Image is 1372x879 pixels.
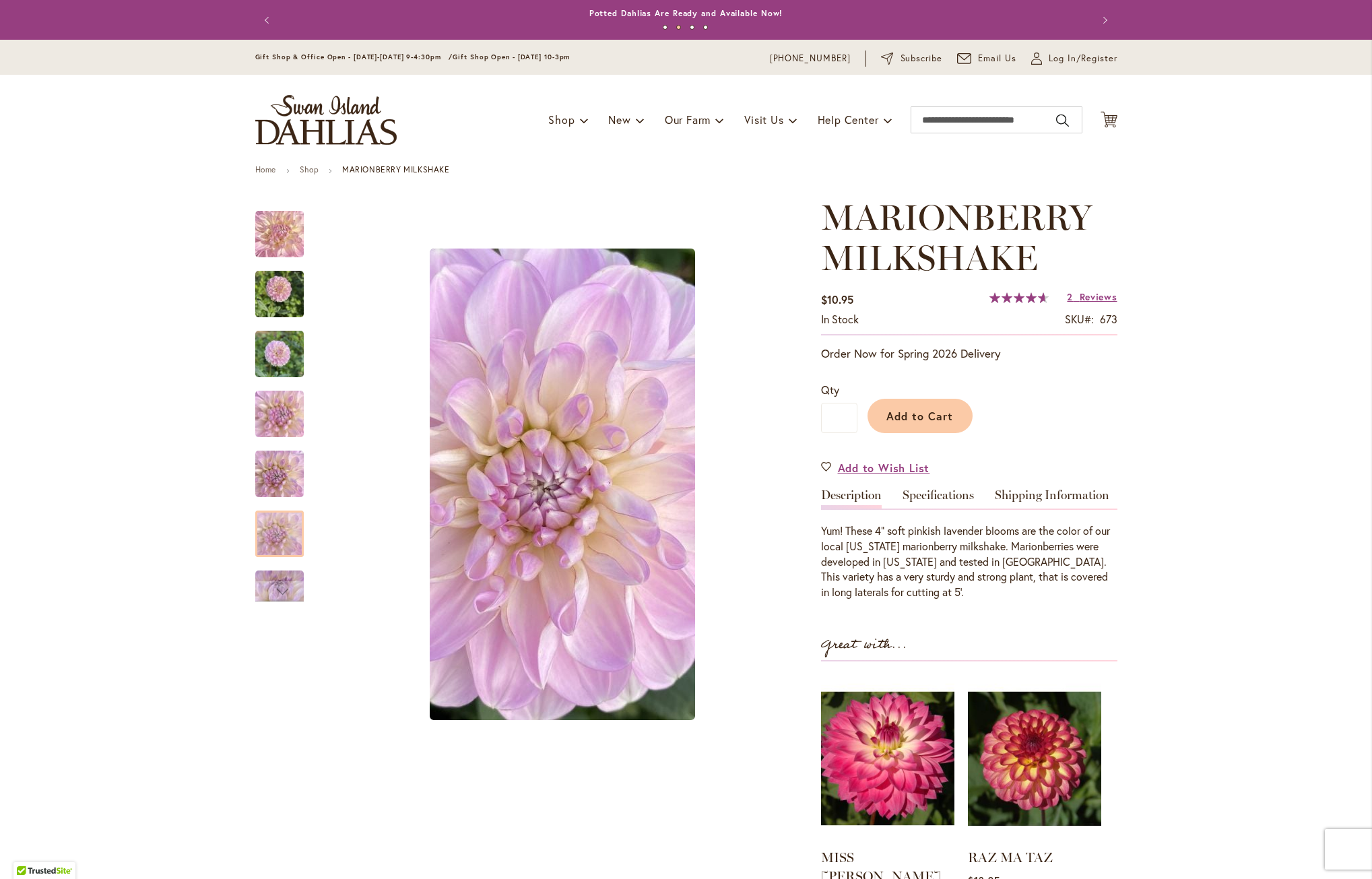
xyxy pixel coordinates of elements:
[255,7,282,34] button: Previous
[10,831,48,869] iframe: Launch Accessibility Center
[1080,290,1117,303] span: Reviews
[1067,290,1117,303] a: 2 Reviews
[342,164,450,174] strong: MARIONBERRY MILKSHAKE
[255,197,317,257] div: MARIONBERRY MILKSHAKE
[821,292,853,306] span: $10.95
[1100,312,1117,327] div: 673
[744,112,783,127] span: Visit Us
[255,95,397,145] a: store logo
[989,292,1049,303] div: 93%
[430,249,695,720] img: MARIONBERRY MILKSHAKE
[821,489,882,509] a: Description
[901,52,943,65] span: Subscribe
[995,489,1109,509] a: Shipping Information
[255,442,304,507] img: MARIONBERRY MILKSHAKE
[255,437,317,497] div: MARIONBERRY MILKSHAKE
[821,196,1092,279] span: MARIONBERRY MILKSHAKE
[300,164,319,174] a: Shop
[978,52,1016,65] span: Email Us
[868,399,973,433] button: Add to Cart
[663,25,667,30] button: 1 of 4
[1065,312,1094,326] strong: SKU
[255,581,304,601] div: Next
[1031,52,1117,65] a: Log In/Register
[821,523,1117,600] p: Yum! These 4" soft pinkish lavender blooms are the color of our local [US_STATE] marionberry milk...
[608,112,630,127] span: New
[548,112,575,127] span: Shop
[690,25,694,30] button: 3 of 4
[770,52,851,65] a: [PHONE_NUMBER]
[255,257,317,317] div: MARIONBERRY MILKSHAKE
[317,197,870,772] div: Product Images
[255,497,317,557] div: MARIONBERRY MILKSHAKE
[881,52,942,65] a: Subscribe
[821,460,930,476] a: Add to Wish List
[821,489,1117,600] div: Detailed Product Info
[821,312,859,327] div: Availability
[589,8,783,18] a: Potted Dahlias Are Ready and Available Now!
[703,25,708,30] button: 4 of 4
[255,377,317,437] div: MARIONBERRY MILKSHAKE
[231,387,328,441] img: MARIONBERRY MILKSHAKE
[1049,52,1117,65] span: Log In/Register
[968,849,1053,866] a: RAZ MA TAZ
[821,675,954,842] img: MISS DELILAH
[255,322,304,387] img: MARIONBERRY MILKSHAKE
[317,197,808,772] div: MARIONBERRY MILKSHAKE
[903,489,974,509] a: Specifications
[665,112,711,127] span: Our Farm
[232,188,327,281] img: MARIONBERRY MILKSHAKE
[255,317,317,377] div: MARIONBERRY MILKSHAKE
[317,197,808,772] div: MARIONBERRY MILKSHAKEMARIONBERRY MILKSHAKEMARIONBERRY MILKSHAKE
[676,25,681,30] button: 2 of 4
[821,346,1117,362] p: Order Now for Spring 2026 Delivery
[255,53,453,61] span: Gift Shop & Office Open - [DATE]-[DATE] 9-4:30pm /
[453,53,570,61] span: Gift Shop Open - [DATE] 10-3pm
[821,383,839,397] span: Qty
[821,312,859,326] span: In stock
[818,112,879,127] span: Help Center
[821,634,907,656] strong: Great with...
[255,164,276,174] a: Home
[255,262,304,327] img: MARIONBERRY MILKSHAKE
[255,557,304,617] div: MARIONBERRY MILKSHAKE
[838,460,930,476] span: Add to Wish List
[957,52,1016,65] a: Email Us
[1090,7,1117,34] button: Next
[886,409,953,423] span: Add to Cart
[968,675,1101,842] img: RAZ MA TAZ
[1067,290,1073,303] span: 2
